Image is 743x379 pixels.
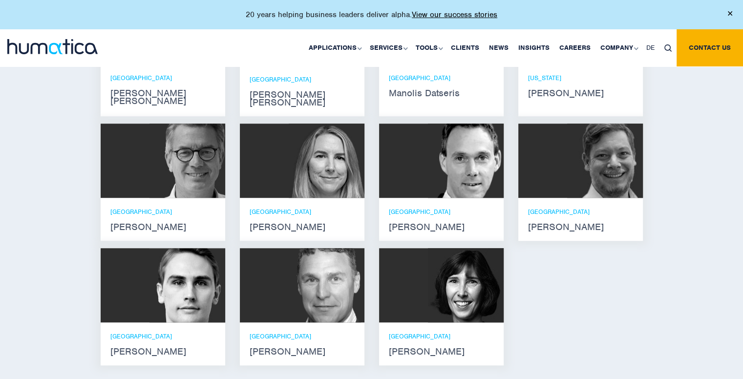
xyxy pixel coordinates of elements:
strong: [PERSON_NAME] [250,348,355,356]
img: logo [7,39,98,54]
img: Claudio Limacher [567,124,643,198]
strong: [PERSON_NAME] [389,348,494,356]
a: Careers [554,29,595,66]
strong: [PERSON_NAME] [389,223,494,231]
p: [GEOGRAPHIC_DATA] [110,74,215,82]
strong: Manolis Datseris [389,89,494,97]
p: [GEOGRAPHIC_DATA] [528,208,633,216]
a: News [484,29,513,66]
a: Clients [446,29,484,66]
p: [GEOGRAPHIC_DATA] [250,208,355,216]
img: Zoë Fox [289,124,364,198]
img: Andreas Knobloch [428,124,504,198]
a: Insights [513,29,554,66]
p: [GEOGRAPHIC_DATA] [389,208,494,216]
img: search_icon [664,44,672,52]
p: [GEOGRAPHIC_DATA] [389,74,494,82]
p: 20 years helping business leaders deliver alpha. [246,10,497,20]
a: Contact us [677,29,743,66]
strong: [PERSON_NAME] [528,223,633,231]
a: DE [641,29,659,66]
img: Paul Simpson [149,248,225,322]
strong: [PERSON_NAME] [110,223,215,231]
strong: [PERSON_NAME] [528,89,633,97]
a: Company [595,29,641,66]
strong: [PERSON_NAME] [250,223,355,231]
img: Jan Löning [149,124,225,198]
a: View our success stories [412,10,497,20]
img: Karen Wright [428,248,504,322]
p: [US_STATE] [528,74,633,82]
p: [GEOGRAPHIC_DATA] [250,75,355,84]
p: [GEOGRAPHIC_DATA] [389,332,494,340]
a: Applications [304,29,365,66]
strong: [PERSON_NAME] [PERSON_NAME] [250,91,355,106]
strong: [PERSON_NAME] [PERSON_NAME] [110,89,215,105]
span: DE [646,43,655,52]
p: [GEOGRAPHIC_DATA] [110,332,215,340]
p: [GEOGRAPHIC_DATA] [250,332,355,340]
strong: [PERSON_NAME] [110,348,215,356]
a: Services [365,29,411,66]
img: Bryan Turner [289,248,364,322]
a: Tools [411,29,446,66]
p: [GEOGRAPHIC_DATA] [110,208,215,216]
